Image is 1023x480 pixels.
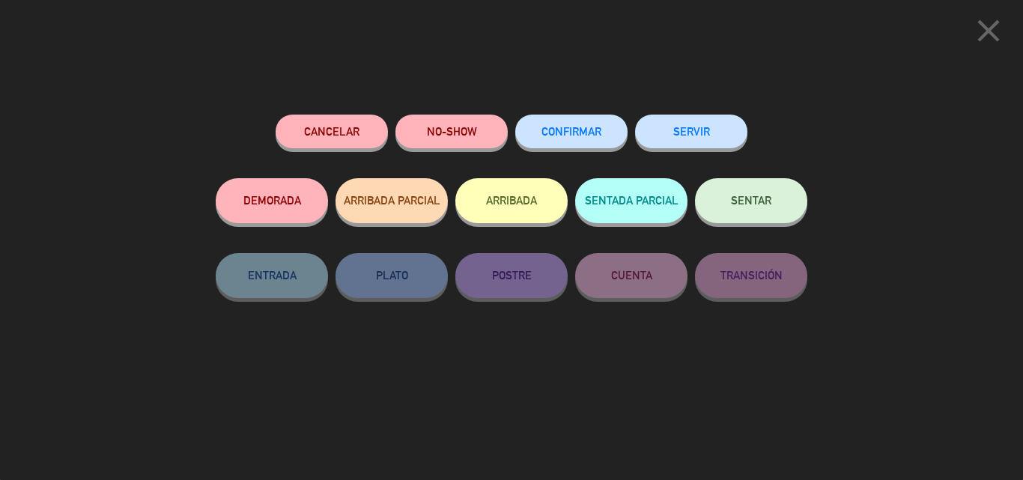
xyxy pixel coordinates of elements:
[970,12,1007,49] i: close
[695,253,807,298] button: TRANSICIÓN
[575,253,687,298] button: CUENTA
[541,125,601,138] span: CONFIRMAR
[455,253,568,298] button: POSTRE
[344,194,440,207] span: ARRIBADA PARCIAL
[695,178,807,223] button: SENTAR
[515,115,628,148] button: CONFIRMAR
[731,194,771,207] span: SENTAR
[965,11,1012,55] button: close
[276,115,388,148] button: Cancelar
[635,115,747,148] button: SERVIR
[575,178,687,223] button: SENTADA PARCIAL
[216,178,328,223] button: DEMORADA
[395,115,508,148] button: NO-SHOW
[336,178,448,223] button: ARRIBADA PARCIAL
[455,178,568,223] button: ARRIBADA
[336,253,448,298] button: PLATO
[216,253,328,298] button: ENTRADA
